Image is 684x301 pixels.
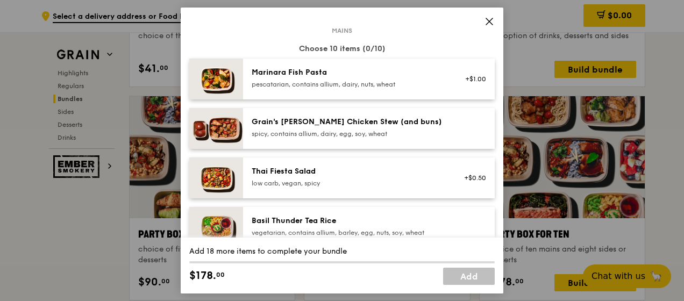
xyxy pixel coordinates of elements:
div: pescatarian, contains allium, dairy, nuts, wheat [252,80,445,89]
img: daily_normal_Grains-Curry-Chicken-Stew-HORZ.jpg [189,108,243,149]
div: Add 18 more items to complete your bundle [189,246,495,257]
span: 00 [216,270,225,279]
div: low carb, vegan, spicy [252,179,445,188]
span: $178. [189,268,216,284]
span: Mains [327,26,357,35]
div: spicy, contains allium, dairy, egg, soy, wheat [252,130,445,138]
img: daily_normal_HORZ-Basil-Thunder-Tea-Rice.jpg [189,207,243,248]
img: daily_normal_Marinara_Fish_Pasta__Horizontal_.jpg [189,59,243,99]
div: Grain's [PERSON_NAME] Chicken Stew (and buns) [252,117,445,127]
div: Choose 10 items (0/10) [189,44,495,54]
img: daily_normal_Thai_Fiesta_Salad__Horizontal_.jpg [189,157,243,198]
div: Basil Thunder Tea Rice [252,216,445,226]
div: vegetarian, contains allium, barley, egg, nuts, soy, wheat [252,228,445,237]
div: +$0.50 [458,174,486,182]
div: Marinara Fish Pasta [252,67,445,78]
div: Thai Fiesta Salad [252,166,445,177]
a: Add [443,268,495,285]
div: +$1.00 [458,75,486,83]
